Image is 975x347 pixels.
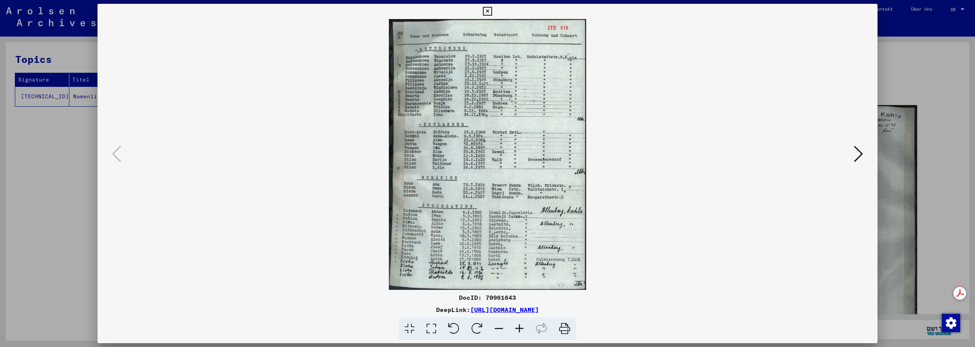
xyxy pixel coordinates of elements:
img: Zustimmung ändern [942,314,960,332]
img: 001.jpg [123,19,852,290]
div: Zustimmung ändern [941,313,960,332]
div: DeepLink: [97,305,877,314]
a: [URL][DOMAIN_NAME] [470,306,539,313]
div: DocID: 70961643 [97,293,877,302]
